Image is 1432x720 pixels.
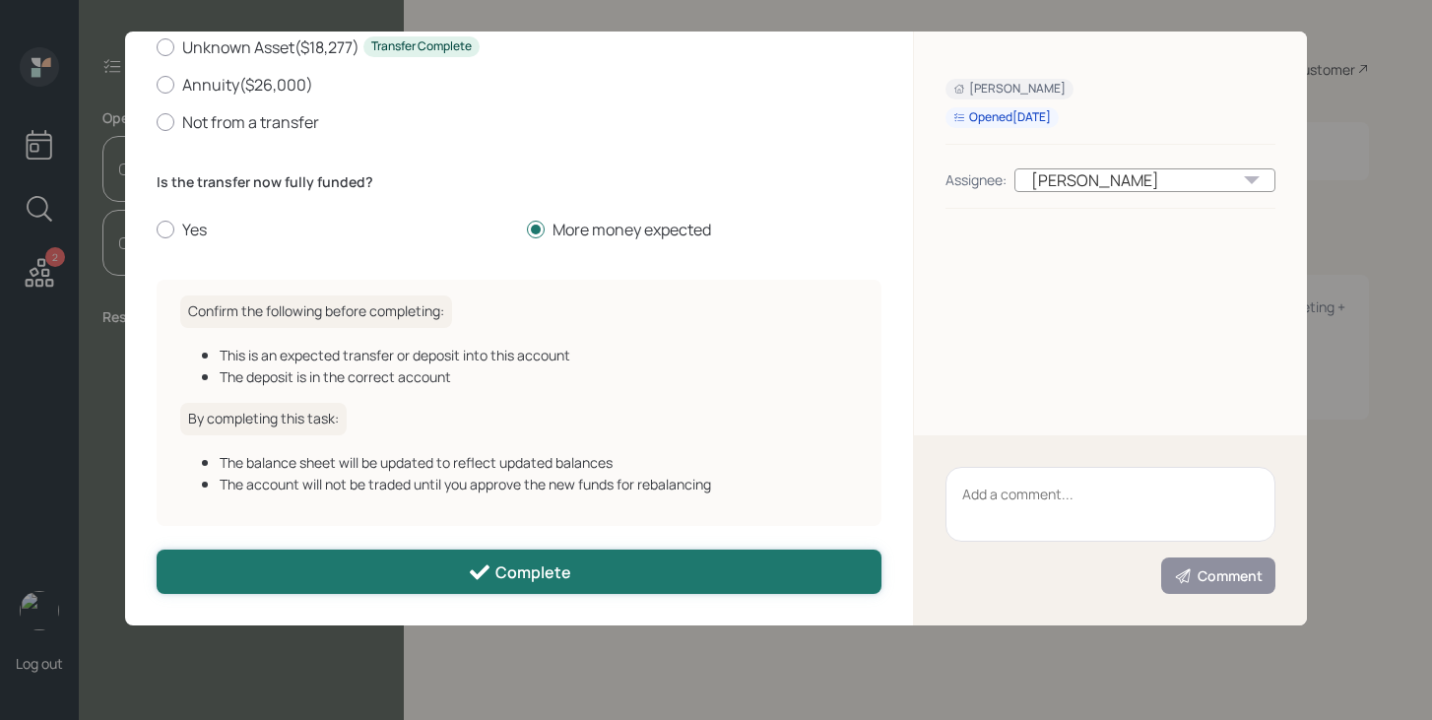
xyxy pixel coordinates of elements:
[157,74,881,96] label: Annuity ( $26,000 )
[220,366,858,387] div: The deposit is in the correct account
[157,550,881,594] button: Complete
[157,36,881,58] label: Unknown Asset ( $18,277 )
[220,345,858,365] div: This is an expected transfer or deposit into this account
[953,109,1051,126] div: Opened [DATE]
[527,219,881,240] label: More money expected
[1014,168,1275,192] div: [PERSON_NAME]
[157,172,881,192] label: Is the transfer now fully funded?
[1161,557,1275,594] button: Comment
[157,219,511,240] label: Yes
[945,169,1007,190] div: Assignee:
[371,38,472,55] div: Transfer Complete
[1174,566,1263,586] div: Comment
[157,111,881,133] label: Not from a transfer
[180,295,452,328] h6: Confirm the following before completing:
[953,81,1066,98] div: [PERSON_NAME]
[180,403,347,435] h6: By completing this task:
[468,560,571,584] div: Complete
[220,474,858,494] div: The account will not be traded until you approve the new funds for rebalancing
[220,452,858,473] div: The balance sheet will be updated to reflect updated balances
